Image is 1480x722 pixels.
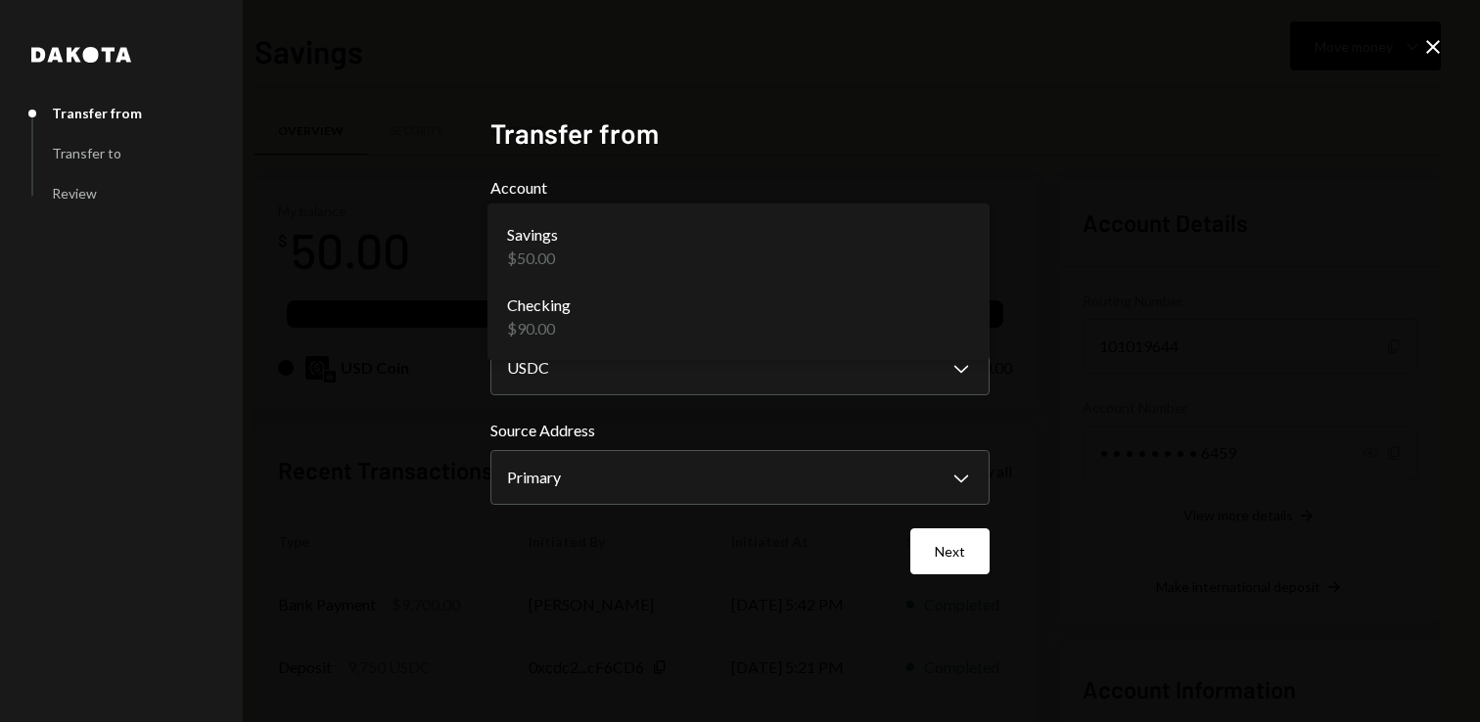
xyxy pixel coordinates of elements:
[507,293,571,317] div: Checking
[490,450,990,505] button: Source Address
[507,317,571,340] div: $90.00
[52,105,142,121] div: Transfer from
[490,114,990,153] h2: Transfer from
[52,145,121,161] div: Transfer to
[507,247,558,270] div: $50.00
[490,340,990,395] button: Asset
[507,223,558,247] div: Savings
[490,419,990,442] label: Source Address
[490,176,990,200] label: Account
[52,185,97,202] div: Review
[910,528,990,574] button: Next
